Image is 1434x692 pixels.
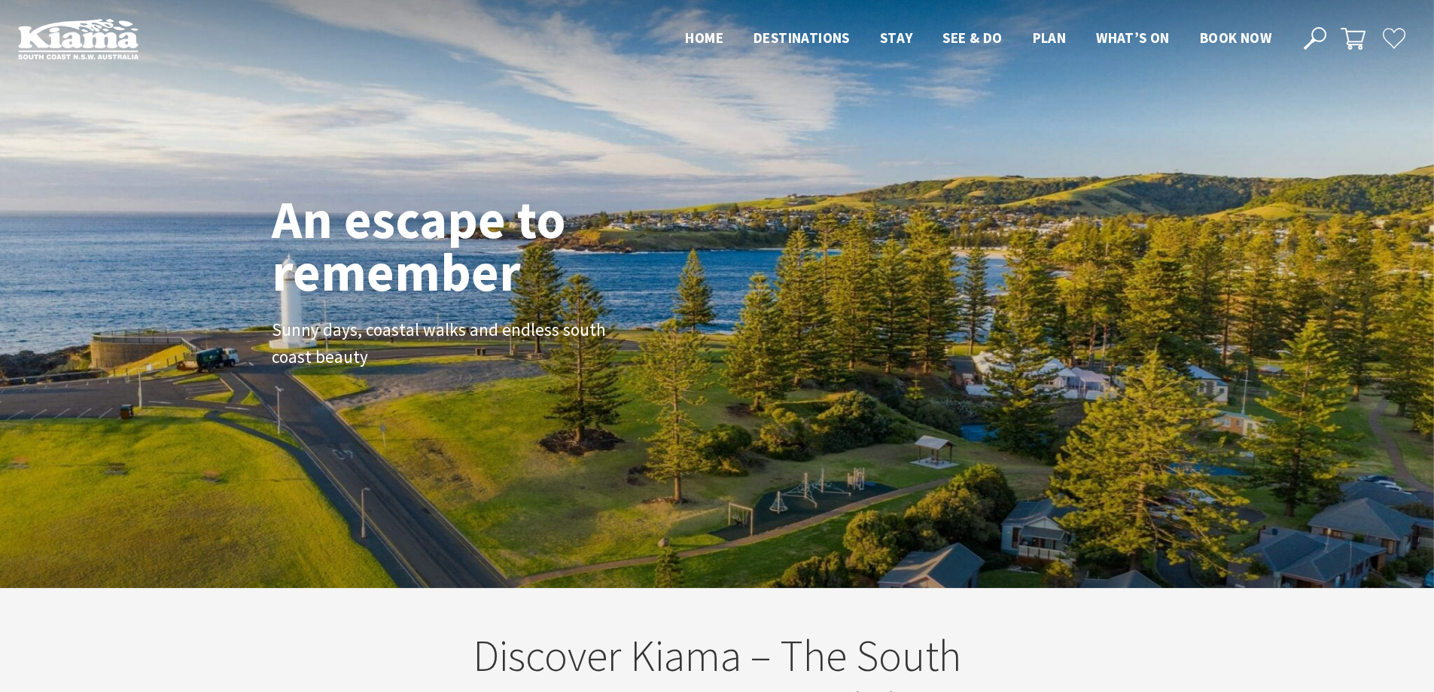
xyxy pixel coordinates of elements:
[1033,29,1067,47] span: Plan
[754,29,850,47] span: Destinations
[942,29,1002,47] span: See & Do
[18,18,139,59] img: Kiama Logo
[880,29,913,47] span: Stay
[685,29,723,47] span: Home
[272,193,686,298] h1: An escape to remember
[1096,29,1170,47] span: What’s On
[1200,29,1271,47] span: Book now
[272,316,610,372] p: Sunny days, coastal walks and endless south coast beauty
[670,26,1286,51] nav: Main Menu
